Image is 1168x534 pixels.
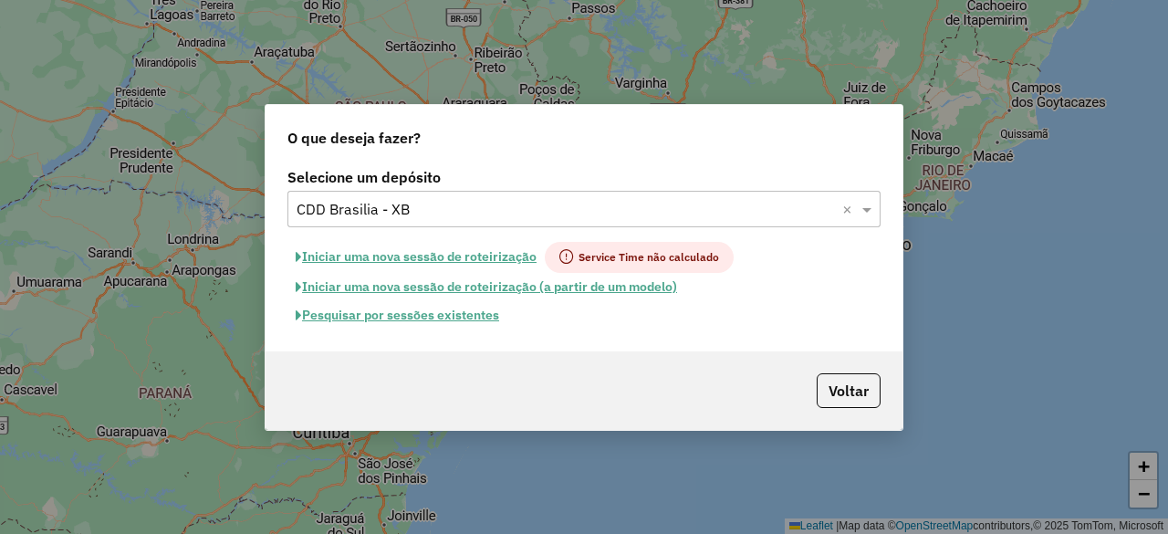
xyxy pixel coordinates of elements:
[287,273,685,301] button: Iniciar uma nova sessão de roteirização (a partir de um modelo)
[287,301,507,330] button: Pesquisar por sessões existentes
[287,242,545,273] button: Iniciar uma nova sessão de roteirização
[842,198,858,220] span: Clear all
[287,166,881,188] label: Selecione um depósito
[817,373,881,408] button: Voltar
[545,242,734,273] span: Service Time não calculado
[287,127,421,149] span: O que deseja fazer?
